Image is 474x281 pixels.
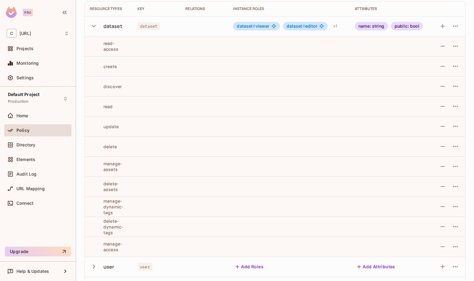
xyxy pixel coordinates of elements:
span: C [7,29,16,38]
div: manage-assets [90,161,128,172]
div: public: bool [391,22,423,30]
span: Production [8,99,29,104]
span: user [138,263,152,271]
div: delete [90,144,117,149]
span: dataset [237,23,255,29]
span: Projects [16,46,33,51]
div: user [103,263,114,270]
div: Attributes [355,6,427,11]
div: name: string [355,22,388,30]
span: Audit Log [16,172,37,176]
span: URL Mapping [16,186,45,191]
span: # [253,23,255,29]
div: Relations [185,6,223,11]
div: update [90,124,119,129]
button: Add Roles [233,262,266,272]
img: SReyMgAAAABJRU5ErkJggg== [6,7,17,18]
button: Upgrade [5,247,71,256]
div: Resource Types [90,6,128,11]
span: Elements [16,157,35,162]
div: read-access [90,40,128,52]
span: Help & Updates [16,269,49,274]
span: Directory [16,142,35,147]
button: Add Attributes [355,262,398,272]
div: create [90,63,117,69]
div: + 1 [331,21,340,31]
div: Key [138,6,176,11]
span: Monitoring [16,61,39,66]
div: manage-access [90,241,128,252]
div: manage-dynamic-tags [90,198,128,215]
span: dataset [138,22,160,30]
span: # [302,23,305,29]
span: Policy [16,128,30,133]
span: Home [16,113,28,118]
span: Connect [16,201,33,206]
div: dataset [103,23,122,29]
div: Instance roles [233,6,345,11]
div: read [90,104,113,109]
span: dataset [287,23,305,29]
span: editor [287,24,317,29]
div: discover [90,84,122,89]
div: delete-dynamic-tags [90,218,128,235]
span: Workspace: coactive.ai [19,31,31,36]
div: delete-assets [90,181,128,192]
span: viewer [237,24,269,29]
div: Pro [23,9,33,16]
span: Default Project [8,92,40,97]
span: Settings [16,75,34,80]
